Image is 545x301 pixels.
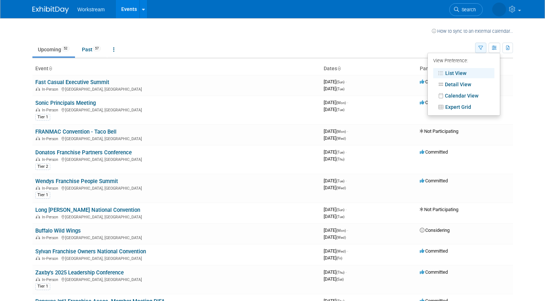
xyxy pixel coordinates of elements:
span: [DATE] [324,178,347,183]
div: [GEOGRAPHIC_DATA], [GEOGRAPHIC_DATA] [35,214,318,219]
a: Upcoming52 [32,43,75,56]
span: (Mon) [336,130,346,134]
span: [DATE] [324,214,344,219]
span: (Thu) [336,157,344,161]
span: (Wed) [336,249,346,253]
a: Zaxby's 2025 Leadership Conference [35,269,124,276]
a: List View [433,68,494,78]
span: [DATE] [324,234,346,240]
span: Search [459,7,476,12]
span: In-Person [42,215,60,219]
img: In-Person Event [36,235,40,239]
span: [DATE] [324,128,348,134]
span: - [347,100,348,105]
span: [DATE] [324,185,346,190]
a: Sort by Event Name [48,66,52,71]
div: [GEOGRAPHIC_DATA], [GEOGRAPHIC_DATA] [35,255,318,261]
a: Sylvan Franchise Owners National Convention [35,248,146,255]
span: 52 [62,46,70,51]
span: Committed [420,100,448,105]
span: - [345,79,347,84]
a: Sonic Principals Meeting [35,100,96,106]
span: [DATE] [324,86,344,91]
img: In-Person Event [36,256,40,260]
span: [DATE] [324,135,346,141]
div: [GEOGRAPHIC_DATA], [GEOGRAPHIC_DATA] [35,156,318,162]
span: Committed [420,248,448,254]
span: In-Person [42,235,60,240]
th: Event [32,63,321,75]
span: (Wed) [336,136,346,140]
div: [GEOGRAPHIC_DATA], [GEOGRAPHIC_DATA] [35,276,318,282]
span: (Wed) [336,235,346,239]
span: In-Person [42,108,60,112]
span: (Thu) [336,270,344,274]
span: (Tue) [336,150,344,154]
a: Sort by Start Date [337,66,341,71]
span: - [345,207,347,212]
span: - [345,178,347,183]
a: Fast Casual Executive Summit [35,79,109,86]
span: (Tue) [336,87,344,91]
span: (Mon) [336,229,346,233]
span: (Tue) [336,179,344,183]
a: Calendar View [433,91,494,101]
a: Expert Grid [433,102,494,112]
a: Long [PERSON_NAME] National Convention [35,207,140,213]
div: [GEOGRAPHIC_DATA], [GEOGRAPHIC_DATA] [35,86,318,92]
div: [GEOGRAPHIC_DATA], [GEOGRAPHIC_DATA] [35,185,318,191]
img: In-Person Event [36,186,40,190]
div: Tier 1 [35,114,50,120]
img: In-Person Event [36,87,40,91]
div: [GEOGRAPHIC_DATA], [GEOGRAPHIC_DATA] [35,234,318,240]
span: [DATE] [324,79,347,84]
span: Not Participating [420,207,458,212]
div: View Preference: [433,56,494,67]
img: In-Person Event [36,108,40,111]
span: [DATE] [324,276,344,282]
a: Detail View [433,79,494,90]
span: Not Participating [420,128,458,134]
a: Search [449,3,483,16]
img: In-Person Event [36,215,40,218]
span: 57 [93,46,101,51]
div: Tier 2 [35,163,50,170]
img: Rousie Mok [492,3,506,16]
a: Wendys Franchise People Summit [35,178,118,185]
img: In-Person Event [36,277,40,281]
span: [DATE] [324,156,344,162]
span: In-Person [42,256,60,261]
a: How to sync to an external calendar... [432,28,513,34]
div: Tier 1 [35,283,50,290]
span: (Fri) [336,256,342,260]
th: Dates [321,63,417,75]
span: Workstream [78,7,105,12]
img: In-Person Event [36,157,40,161]
a: FRANMAC Convention - Taco Bell [35,128,116,135]
span: - [347,128,348,134]
span: [DATE] [324,269,347,275]
span: In-Person [42,186,60,191]
span: Considering [420,227,450,233]
span: (Tue) [336,215,344,219]
span: (Wed) [336,186,346,190]
span: [DATE] [324,107,344,112]
span: Committed [420,79,448,84]
a: Past57 [76,43,106,56]
span: (Sun) [336,80,344,84]
span: (Tue) [336,108,344,112]
span: [DATE] [324,149,347,155]
img: In-Person Event [36,136,40,140]
span: [DATE] [324,255,342,261]
span: Committed [420,269,448,275]
span: - [345,149,347,155]
a: Donatos Franchise Partners Conference [35,149,132,156]
span: Committed [420,149,448,155]
span: In-Person [42,277,60,282]
span: - [347,227,348,233]
div: [GEOGRAPHIC_DATA], [GEOGRAPHIC_DATA] [35,135,318,141]
span: [DATE] [324,248,348,254]
span: [DATE] [324,100,348,105]
div: [GEOGRAPHIC_DATA], [GEOGRAPHIC_DATA] [35,107,318,112]
a: Buffalo Wild Wings [35,227,81,234]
